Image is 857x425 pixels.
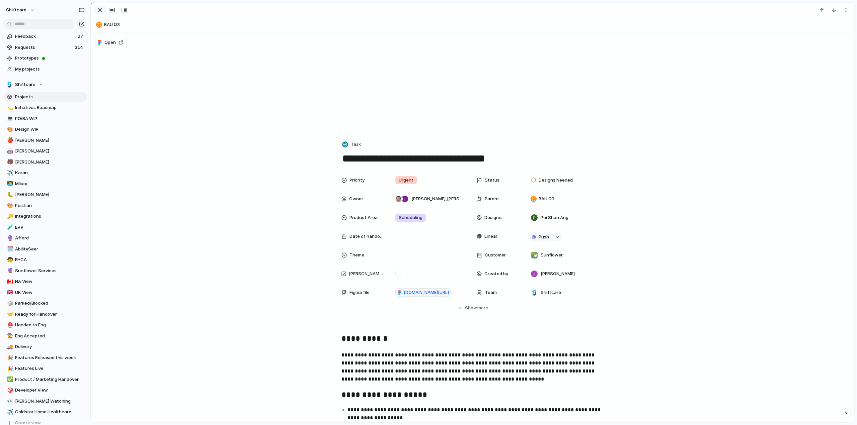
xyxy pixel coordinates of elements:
span: Status [485,177,499,184]
span: Projects [15,94,85,100]
a: 👀[PERSON_NAME] Watching [3,396,87,406]
a: ✈️Goldstar Home Healthcare [3,407,87,417]
button: 💻 [6,115,13,122]
span: EVV [15,224,85,231]
span: Initiatives Roadmap [15,104,85,111]
button: 🔮 [6,268,13,274]
span: Features Live [15,365,85,372]
div: 🔑 [7,213,12,220]
span: Developer View [15,387,85,394]
span: PO/BA WIP [15,115,85,122]
span: Designer [484,214,503,221]
span: Parent [485,196,499,202]
div: 🇨🇦NA View [3,277,87,287]
button: shiftcare [3,5,38,15]
div: 💫 [7,104,12,112]
span: Designs Needed [539,177,573,184]
div: 🔑Integrations [3,211,87,221]
span: Task [351,141,361,148]
button: 🇨🇦 [6,278,13,285]
div: 🎨 [7,126,12,133]
a: 🚚Delivery [3,342,87,352]
a: 🐛[PERSON_NAME] [3,190,87,200]
div: 🍎 [7,136,12,144]
span: shiftcare [6,7,26,13]
a: 🎲Parked/Blocked [3,298,87,308]
span: Handed to Eng. [15,322,85,328]
button: 🧪 [6,224,13,231]
a: 🎉Features Live [3,363,87,374]
span: NA View [15,278,85,285]
a: 🧒EHCA [3,255,87,265]
span: Requests [15,44,73,51]
button: Open [95,36,127,49]
a: 🤝Ready for Handover [3,309,87,319]
span: [PERSON_NAME] , [PERSON_NAME] [411,196,463,202]
div: 🎉 [7,365,12,373]
span: Date of handover [349,233,384,240]
span: [PERSON_NAME] [15,148,85,154]
button: 🚚 [6,343,13,350]
a: 💫Initiatives Roadmap [3,103,87,113]
div: 🎉Features Released this week [3,353,87,363]
div: 🤝 [7,310,12,318]
button: 🐛 [6,191,13,198]
button: ✈️ [6,409,13,415]
span: Open [104,39,116,46]
span: EHCA [15,256,85,263]
a: 🎨Peishan [3,201,87,211]
button: Push [528,233,552,241]
span: Linear [484,233,497,240]
div: 🔮 [7,267,12,275]
div: 🤖 [7,147,12,155]
button: 🎉 [6,365,13,372]
button: 🐻 [6,159,13,166]
span: [PERSON_NAME] Watching [15,398,85,405]
button: ✈️ [6,170,13,176]
div: ✅ [7,376,12,383]
a: Requests314 [3,42,87,52]
div: 🧪 [7,223,12,231]
button: 🎯 [6,387,13,394]
button: 🎨 [6,126,13,133]
button: 🔮 [6,235,13,241]
span: Mikey [15,181,85,187]
button: ✅ [6,376,13,383]
span: Parked/Blocked [15,300,85,307]
a: Projects [3,92,87,102]
a: ✅Product / Marketing Handover [3,375,87,385]
span: 27 [78,33,84,40]
span: Owner [349,196,363,202]
a: 🤖[PERSON_NAME] [3,146,87,156]
div: 🧒 [7,256,12,264]
div: 👨‍💻 [7,180,12,188]
span: Push [539,234,549,240]
a: 🐻[PERSON_NAME] [3,157,87,167]
button: 🎨 [6,202,13,209]
a: 👨‍💻Mikey [3,179,87,189]
span: BAU Q3 [539,196,554,202]
span: Peishan [15,202,85,209]
span: [DOMAIN_NAME][URL] [404,289,449,296]
span: [PERSON_NAME] Watching [349,271,384,277]
div: 🧪EVV [3,222,87,232]
button: Task [341,140,363,149]
div: ⛑️ [7,321,12,329]
a: ✈️Karan [3,168,87,178]
button: 🎉 [6,354,13,361]
div: 💻 [7,115,12,122]
div: 🎲 [7,300,12,307]
button: 👨‍🏭 [6,333,13,339]
span: UK View [15,289,85,296]
a: 🎨Design WIP [3,124,87,134]
div: 🗓️AbilitySeer [3,244,87,254]
div: ✈️ [7,169,12,177]
a: 🍎[PERSON_NAME] [3,135,87,145]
